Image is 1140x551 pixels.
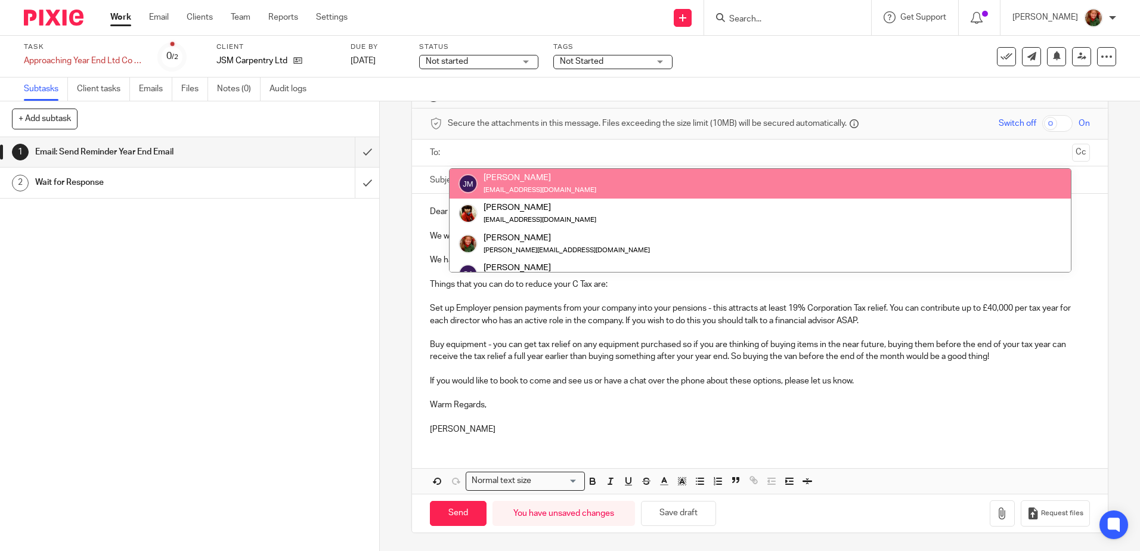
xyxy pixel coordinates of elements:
label: Task [24,42,143,52]
span: On [1079,117,1090,129]
button: Save draft [641,501,716,527]
span: [DATE] [351,57,376,65]
a: Emails [139,78,172,101]
p: Set up Employer pension payments from your company into your pensions - this attracts at least 19... [430,302,1089,327]
button: Request files [1021,500,1090,527]
div: Search for option [466,472,585,490]
a: Client tasks [77,78,130,101]
label: Subject: [430,174,461,186]
span: Secure the attachments in this message. Files exceeding the size limit (10MB) will be secured aut... [448,117,847,129]
div: [PERSON_NAME] [484,202,596,213]
div: [PERSON_NAME] [484,262,650,274]
input: Send [430,501,487,527]
p: Warm Regards, [430,399,1089,411]
label: Status [419,42,538,52]
input: Search for option [535,475,578,487]
div: 2 [12,175,29,191]
input: Search [728,14,835,25]
div: [PERSON_NAME] [484,172,596,184]
a: Email [149,11,169,23]
img: Pixie [24,10,83,26]
span: Not Started [560,57,603,66]
label: Due by [351,42,404,52]
span: Get Support [900,13,946,21]
a: Team [231,11,250,23]
small: [EMAIL_ADDRESS][DOMAIN_NAME] [484,216,596,223]
img: sallycropped.JPG [459,234,478,253]
h1: Email: Send Reminder Year End Email [35,143,240,161]
p: Buy equipment - you can get tax relief on any equipment purchased so if you are thinking of buyin... [430,339,1089,375]
span: Switch off [999,117,1036,129]
small: [EMAIL_ADDRESS][DOMAIN_NAME] [484,187,596,193]
small: [PERSON_NAME][EMAIL_ADDRESS][DOMAIN_NAME] [484,247,650,253]
div: [PERSON_NAME] [484,231,650,243]
small: /2 [172,54,178,60]
a: Files [181,78,208,101]
span: Request files [1041,509,1083,518]
label: Tags [553,42,673,52]
button: Cc [1072,144,1090,162]
a: Work [110,11,131,23]
p: [PERSON_NAME] [1012,11,1078,23]
p: If you would like to book to come and see us or have a chat over the phone about these options, p... [430,375,1089,387]
div: 0 [166,49,178,63]
label: To: [430,147,443,159]
a: Subtasks [24,78,68,101]
p: Dear [PERSON_NAME] [430,206,1089,218]
a: Settings [316,11,348,23]
p: We would just like to remind you that the year end for JSM Carpentry Ltd is coming up and will be... [430,230,1089,242]
a: Audit logs [269,78,315,101]
span: Not started [426,57,468,66]
div: You have unsaved changes [492,501,635,527]
img: Phil%20Baby%20pictures%20(3).JPG [459,204,478,223]
img: svg%3E [459,264,478,283]
a: Clients [187,11,213,23]
img: svg%3E [459,174,478,193]
img: sallycropped.JPG [1084,8,1103,27]
h1: Wait for Response [35,174,240,191]
label: Client [216,42,336,52]
div: 1 [12,144,29,160]
p: [PERSON_NAME] [430,423,1089,435]
p: Things that you can do to reduce your C Tax are: [430,278,1089,290]
div: Approaching Year End Ltd Co Email [24,55,143,67]
p: JSM Carpentry Ltd [216,55,287,67]
p: We have reviewed your accounts and it may be beneficial for you to spend some money before the ye... [430,254,1089,266]
a: Notes (0) [217,78,261,101]
span: Normal text size [469,475,534,487]
button: + Add subtask [12,109,78,129]
a: Reports [268,11,298,23]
